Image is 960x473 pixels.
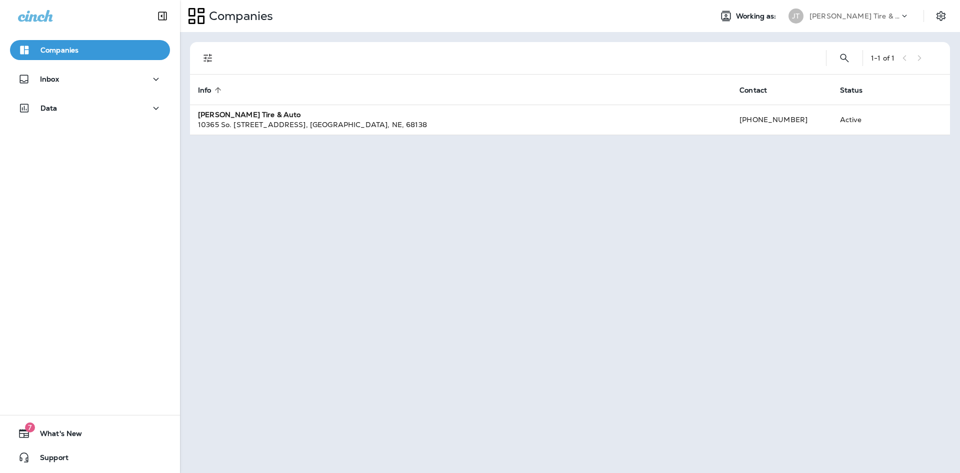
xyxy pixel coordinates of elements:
[148,6,176,26] button: Collapse Sidebar
[205,9,273,24] p: Companies
[198,110,301,119] strong: [PERSON_NAME] Tire & Auto
[10,447,170,467] button: Support
[832,105,896,135] td: Active
[25,422,35,432] span: 7
[198,86,224,95] span: Info
[10,98,170,118] button: Data
[871,54,894,62] div: 1 - 1 of 1
[736,12,778,21] span: Working as:
[40,46,78,54] p: Companies
[10,40,170,60] button: Companies
[809,12,899,20] p: [PERSON_NAME] Tire & Auto
[40,75,59,83] p: Inbox
[739,86,767,95] span: Contact
[30,453,68,465] span: Support
[739,86,780,95] span: Contact
[834,48,854,68] button: Search Companies
[30,429,82,441] span: What's New
[40,104,57,112] p: Data
[788,9,803,24] div: JT
[932,7,950,25] button: Settings
[731,105,831,135] td: [PHONE_NUMBER]
[198,48,218,68] button: Filters
[198,120,723,130] div: 10365 So. [STREET_ADDRESS] , [GEOGRAPHIC_DATA] , NE , 68138
[10,69,170,89] button: Inbox
[198,86,211,95] span: Info
[840,86,863,95] span: Status
[10,423,170,443] button: 7What's New
[840,86,876,95] span: Status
